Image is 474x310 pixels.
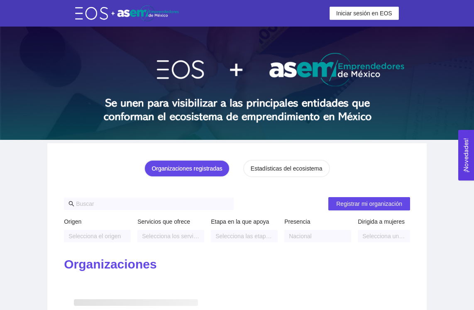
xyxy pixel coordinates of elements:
[64,217,81,226] label: Origen
[76,199,229,208] input: Buscar
[336,9,392,18] span: Iniciar sesión en EOS
[211,217,269,226] label: Etapa en la que apoya
[75,5,179,21] img: eos-asem-logo.38b026ae.png
[64,256,410,273] h2: Organizaciones
[151,164,222,173] div: Organizaciones registradas
[137,217,190,226] label: Servicios que ofrece
[458,130,474,181] button: Open Feedback Widget
[358,217,405,226] label: Dirigida a mujeres
[68,201,74,207] span: search
[328,197,410,210] button: Registrar mi organización
[251,164,323,173] div: Estadísticas del ecosistema
[284,217,310,226] label: Presencia
[330,7,399,20] button: Iniciar sesión en EOS
[336,199,402,208] span: Registrar mi organización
